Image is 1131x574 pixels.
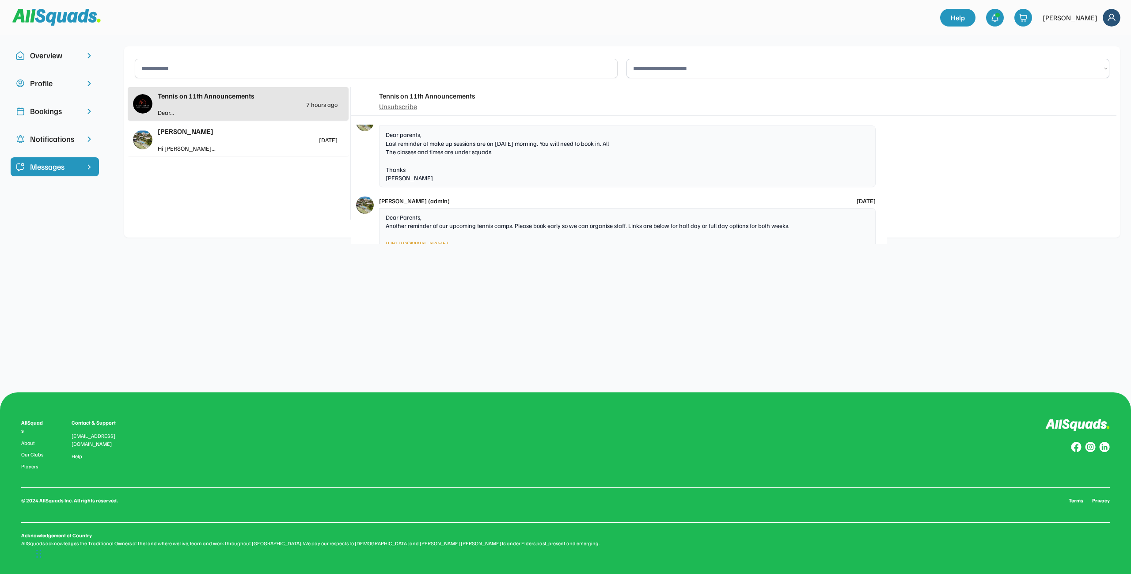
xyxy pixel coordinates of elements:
img: 1000017423.png [356,196,374,214]
div: Tennis on 11th Announcements [379,91,475,101]
div: © 2024 AllSquads Inc. All rights reserved. [21,497,118,505]
img: Group%20copy%206.svg [1099,442,1110,452]
div: Bookings [30,105,80,117]
img: bell-03%20%281%29.svg [991,13,999,22]
div: [DATE] [319,137,338,143]
img: Icon%20copy%204.svg [16,135,25,144]
div: Dear parents, Last reminder of make up sessions are on [DATE] morning. You will need to book in. ... [379,125,876,187]
img: Logo%20inverted.svg [1045,419,1110,432]
div: Notifications [30,133,80,145]
div: AllSquads acknowledges the Traditional Owners of the land where we live, learn and work throughou... [21,540,1110,547]
img: chevron-right.svg [85,51,94,60]
img: Icon%20copy%202.svg [16,107,25,116]
img: 1000017423.png [133,130,152,149]
div: Profile [30,77,80,89]
img: Group%20copy%208.svg [1071,442,1082,452]
img: Icon%20%2821%29.svg [16,163,25,171]
a: Help [72,453,82,460]
img: chevron-right.svg [85,79,94,88]
a: Privacy [1092,497,1110,505]
img: Group%20copy%207.svg [1085,442,1096,452]
div: [DATE] [857,196,876,205]
div: 7 hours ago [306,101,338,108]
img: chevron-right%20copy%203.svg [85,163,94,171]
img: Frame%2018.svg [1103,9,1120,27]
a: [URL][DOMAIN_NAME] [386,239,448,247]
div: Hi [PERSON_NAME]... [158,144,338,153]
div: Dear... [158,108,248,117]
div: [PERSON_NAME] [158,126,338,137]
a: Our Clubs [21,452,45,458]
img: chevron-right.svg [85,107,94,116]
a: Terms [1069,497,1083,505]
div: [EMAIL_ADDRESS][DOMAIN_NAME] [72,432,126,448]
img: user-circle.svg [16,79,25,88]
a: About [21,440,45,446]
a: Help [940,9,975,27]
div: Overview [30,49,80,61]
div: Acknowledgement of Country [21,532,92,540]
img: IMG_2979.png [133,94,152,114]
img: Squad%20Logo.svg [12,9,101,26]
a: Players [21,464,45,470]
div: Unsubscribe [379,101,417,112]
img: IMG_2979.png [356,92,374,110]
div: Messages [30,161,80,173]
div: Dear Parents, Another reminder of our upcoming tennis camps. Please book early so we can organise... [379,208,876,322]
div: Contact & Support [72,419,126,427]
div: [PERSON_NAME] [1043,12,1097,23]
img: shopping-cart-01%20%281%29.svg [1019,13,1028,22]
div: [PERSON_NAME] (admin) [379,196,450,205]
img: chevron-right.svg [85,135,94,144]
img: Icon%20copy%2010.svg [16,51,25,60]
div: Tennis on 11th Announcements [158,91,338,101]
div: AllSquads [21,419,45,435]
